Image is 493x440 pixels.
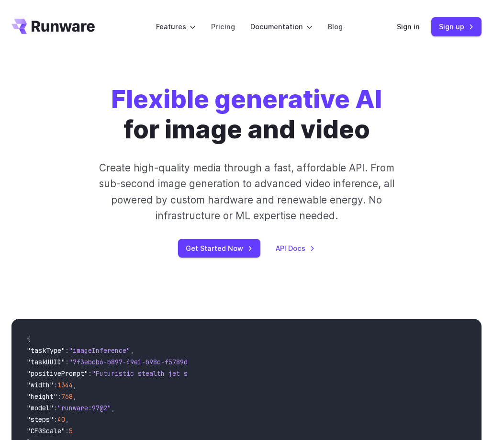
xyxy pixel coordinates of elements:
[54,404,57,412] span: :
[54,415,57,424] span: :
[211,21,235,32] a: Pricing
[27,392,57,401] span: "height"
[69,358,214,366] span: "7f3ebcb6-b897-49e1-b98c-f5789d2d40d7"
[11,19,95,34] a: Go to /
[54,381,57,389] span: :
[57,404,111,412] span: "runware:97@2"
[69,346,130,355] span: "imageInference"
[92,369,440,378] span: "Futuristic stealth jet streaking through a neon-lit cityscape with glowing purple exhaust"
[111,404,115,412] span: ,
[27,381,54,389] span: "width"
[276,243,315,254] a: API Docs
[27,346,65,355] span: "taskType"
[65,415,69,424] span: ,
[57,392,61,401] span: :
[27,335,31,343] span: {
[250,21,313,32] label: Documentation
[111,84,382,114] strong: Flexible generative AI
[156,21,196,32] label: Features
[65,427,69,435] span: :
[57,381,73,389] span: 1344
[69,427,73,435] span: 5
[61,392,73,401] span: 768
[73,381,77,389] span: ,
[328,21,343,32] a: Blog
[27,415,54,424] span: "steps"
[431,17,482,36] a: Sign up
[111,84,382,145] h1: for image and video
[65,346,69,355] span: :
[96,160,397,224] p: Create high-quality media through a fast, affordable API. From sub-second image generation to adv...
[73,392,77,401] span: ,
[27,369,88,378] span: "positivePrompt"
[397,21,420,32] a: Sign in
[57,415,65,424] span: 40
[27,358,65,366] span: "taskUUID"
[88,369,92,378] span: :
[27,404,54,412] span: "model"
[27,427,65,435] span: "CFGScale"
[178,239,260,258] a: Get Started Now
[130,346,134,355] span: ,
[65,358,69,366] span: :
